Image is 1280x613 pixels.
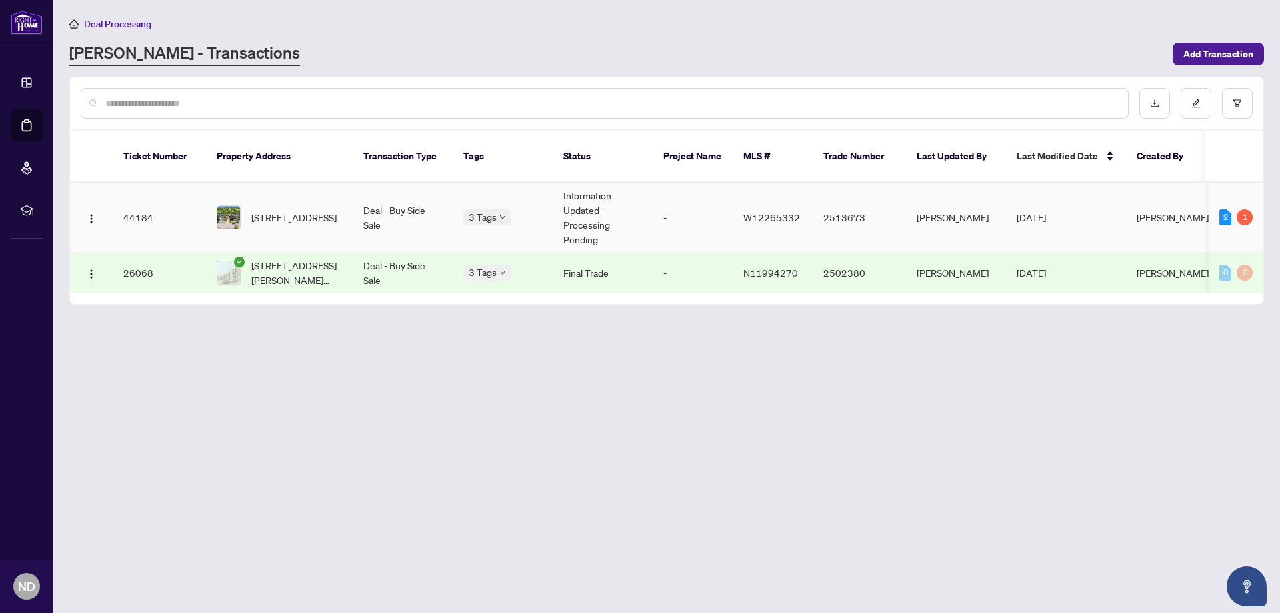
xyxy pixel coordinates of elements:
[217,206,240,229] img: thumbnail-img
[499,214,506,221] span: down
[69,42,300,66] a: [PERSON_NAME] - Transactions
[86,213,97,224] img: Logo
[1219,209,1231,225] div: 2
[251,258,342,287] span: [STREET_ADDRESS][PERSON_NAME][PERSON_NAME]
[353,131,453,183] th: Transaction Type
[653,131,733,183] th: Project Name
[1181,88,1211,119] button: edit
[653,253,733,293] td: -
[234,257,245,267] span: check-circle
[81,207,102,228] button: Logo
[18,577,35,596] span: ND
[453,131,553,183] th: Tags
[743,211,800,223] span: W12265332
[653,183,733,253] td: -
[1233,99,1242,108] span: filter
[733,131,813,183] th: MLS #
[1237,209,1253,225] div: 1
[906,183,1006,253] td: [PERSON_NAME]
[1227,566,1267,606] button: Open asap
[113,131,206,183] th: Ticket Number
[113,253,206,293] td: 26068
[553,131,653,183] th: Status
[251,210,337,225] span: [STREET_ADDRESS]
[1126,131,1206,183] th: Created By
[1150,99,1159,108] span: download
[813,183,906,253] td: 2513673
[553,253,653,293] td: Final Trade
[553,183,653,253] td: Information Updated - Processing Pending
[353,253,453,293] td: Deal - Buy Side Sale
[813,253,906,293] td: 2502380
[813,131,906,183] th: Trade Number
[1237,265,1253,281] div: 0
[1137,267,1209,279] span: [PERSON_NAME]
[1183,43,1253,65] span: Add Transaction
[1191,99,1201,108] span: edit
[906,131,1006,183] th: Last Updated By
[1137,211,1209,223] span: [PERSON_NAME]
[84,18,151,30] span: Deal Processing
[11,10,43,35] img: logo
[469,209,497,225] span: 3 Tags
[86,269,97,279] img: Logo
[1219,265,1231,281] div: 0
[353,183,453,253] td: Deal - Buy Side Sale
[1006,131,1126,183] th: Last Modified Date
[217,261,240,284] img: thumbnail-img
[113,183,206,253] td: 44184
[206,131,353,183] th: Property Address
[469,265,497,280] span: 3 Tags
[499,269,506,276] span: down
[69,19,79,29] span: home
[1173,43,1264,65] button: Add Transaction
[743,267,798,279] span: N11994270
[906,253,1006,293] td: [PERSON_NAME]
[81,262,102,283] button: Logo
[1222,88,1253,119] button: filter
[1017,267,1046,279] span: [DATE]
[1139,88,1170,119] button: download
[1017,211,1046,223] span: [DATE]
[1017,149,1098,163] span: Last Modified Date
